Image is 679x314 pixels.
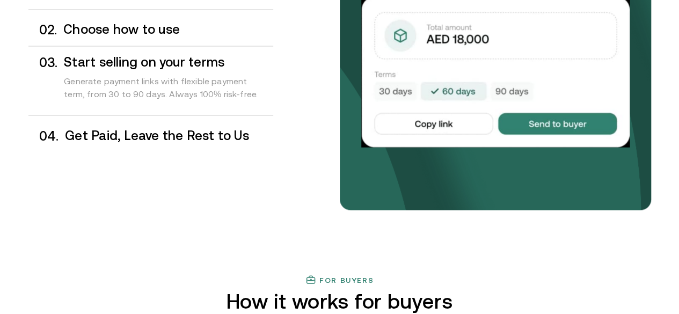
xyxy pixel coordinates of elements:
[28,23,57,37] div: 0 2 .
[28,128,59,143] div: 0 4 .
[64,55,273,69] h3: Start selling on your terms
[28,55,58,111] div: 0 3 .
[183,289,496,312] h2: How it works for buyers
[64,69,273,111] div: Generate payment links with flexible payment term, from 30 to 90 days. Always 100% risk-free.
[305,274,316,285] img: finance
[63,23,273,36] h3: Choose how to use
[65,128,273,142] h3: Get Paid, Leave the Rest to Us
[319,275,374,284] h3: For buyers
